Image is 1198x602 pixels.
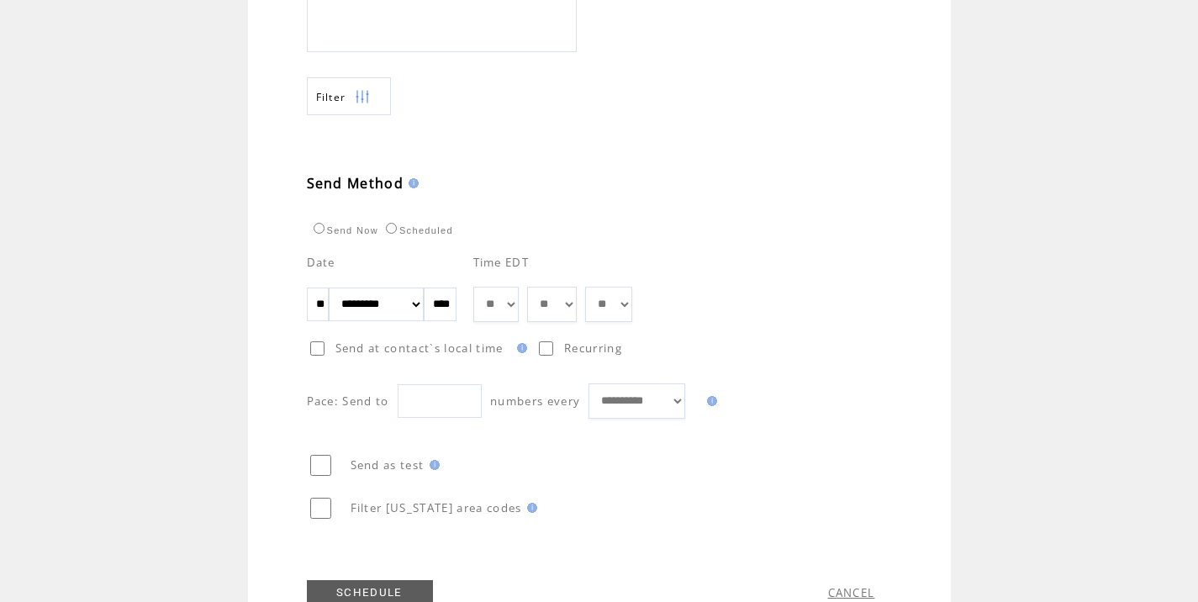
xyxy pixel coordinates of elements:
[335,341,504,356] span: Send at contact`s local time
[351,500,522,515] span: Filter [US_STATE] area codes
[355,78,370,116] img: filters.png
[351,457,425,473] span: Send as test
[702,396,717,406] img: help.gif
[490,393,580,409] span: numbers every
[307,255,335,270] span: Date
[307,77,391,115] a: Filter
[309,225,378,235] label: Send Now
[564,341,622,356] span: Recurring
[316,90,346,104] span: Show filters
[473,255,530,270] span: Time EDT
[386,223,397,234] input: Scheduled
[522,503,537,513] img: help.gif
[314,223,325,234] input: Send Now
[512,343,527,353] img: help.gif
[828,585,875,600] a: CANCEL
[382,225,453,235] label: Scheduled
[404,178,419,188] img: help.gif
[425,460,440,470] img: help.gif
[307,393,389,409] span: Pace: Send to
[307,174,404,193] span: Send Method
